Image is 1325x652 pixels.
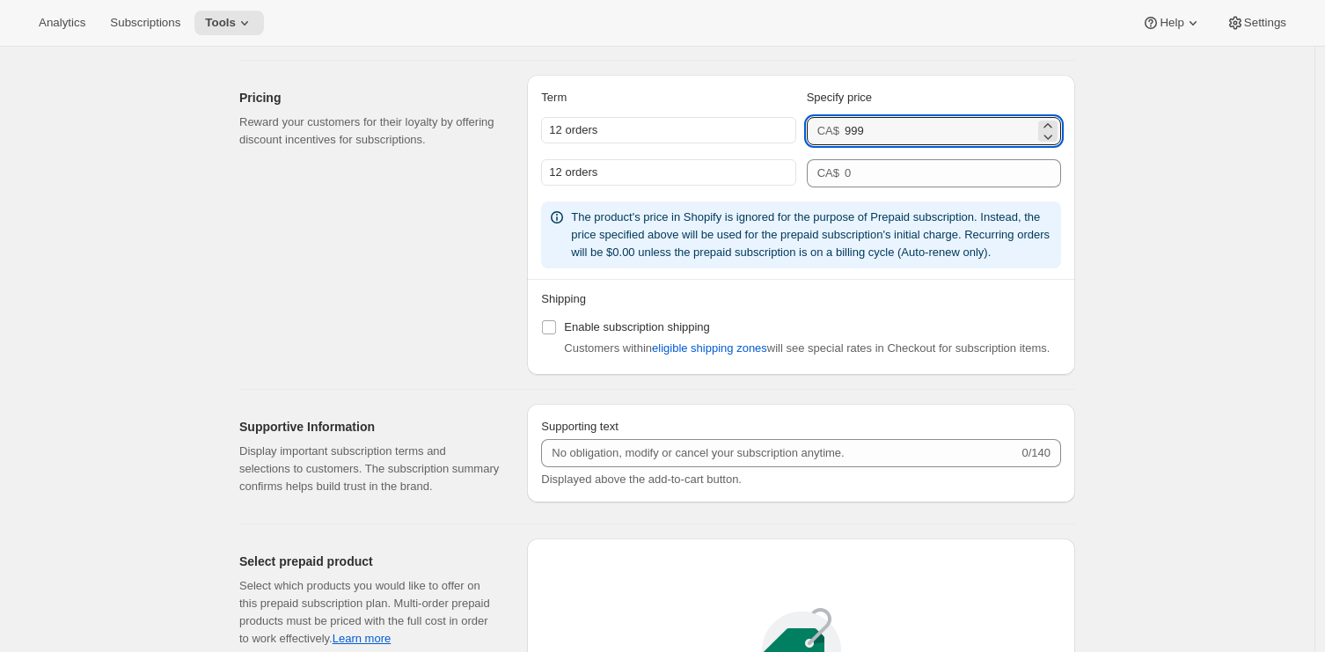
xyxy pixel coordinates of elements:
[541,473,742,486] span: Displayed above the add-to-cart button.
[205,16,236,30] span: Tools
[239,443,499,495] p: Display important subscription terms and selections to customers. The subscription summary confir...
[541,439,1018,467] input: No obligation, modify or cancel your subscription anytime.
[541,290,1061,308] p: Shipping
[541,117,795,143] div: 12 orders
[333,632,391,645] a: Learn more
[239,114,499,149] p: Reward your customers for their loyalty by offering discount incentives for subscriptions.
[817,124,839,137] span: CA$
[541,159,795,186] div: 12 orders
[39,16,85,30] span: Analytics
[28,11,96,35] button: Analytics
[1160,16,1183,30] span: Help
[239,577,499,648] div: Select which products you would like to offer on this prepaid subscription plan. Multi-order prep...
[564,341,1050,355] span: Customers within will see special rates in Checkout for subscription items.
[652,340,767,357] span: eligible shipping zones
[99,11,191,35] button: Subscriptions
[541,89,795,106] div: Term
[807,89,1061,106] div: Specify price
[571,210,1050,259] span: The product's price in Shopify is ignored for the purpose of Prepaid subscription. Instead, the p...
[817,166,839,179] span: CA$
[641,334,778,363] button: eligible shipping zones
[110,16,180,30] span: Subscriptions
[1216,11,1297,35] button: Settings
[845,117,1035,145] input: 0
[1131,11,1212,35] button: Help
[1244,16,1286,30] span: Settings
[194,11,264,35] button: Tools
[845,159,1035,187] input: 0
[239,89,499,106] h2: Pricing
[239,418,499,436] h2: Supportive Information
[564,320,710,333] span: Enable subscription shipping
[541,420,618,433] span: Supporting text
[239,553,499,570] h2: Select prepaid product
